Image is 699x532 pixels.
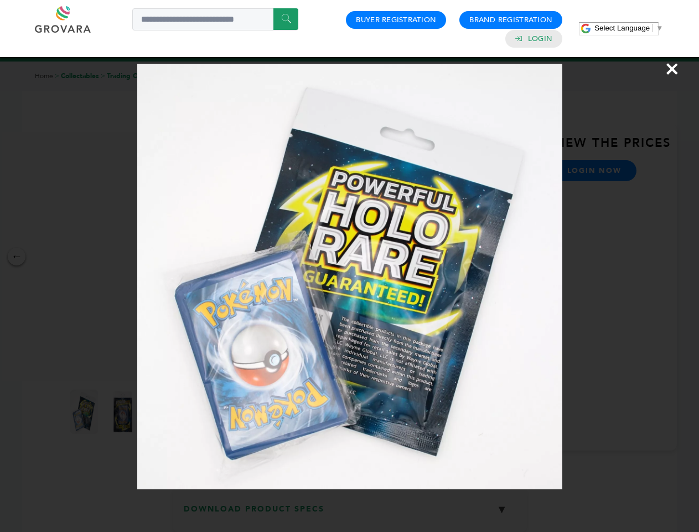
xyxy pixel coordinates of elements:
[356,15,436,25] a: Buyer Registration
[594,24,650,32] span: Select Language
[528,34,552,44] a: Login
[132,8,298,30] input: Search a product or brand...
[469,15,552,25] a: Brand Registration
[656,24,663,32] span: ▼
[665,53,680,84] span: ×
[594,24,663,32] a: Select Language​
[137,64,562,489] img: Image Preview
